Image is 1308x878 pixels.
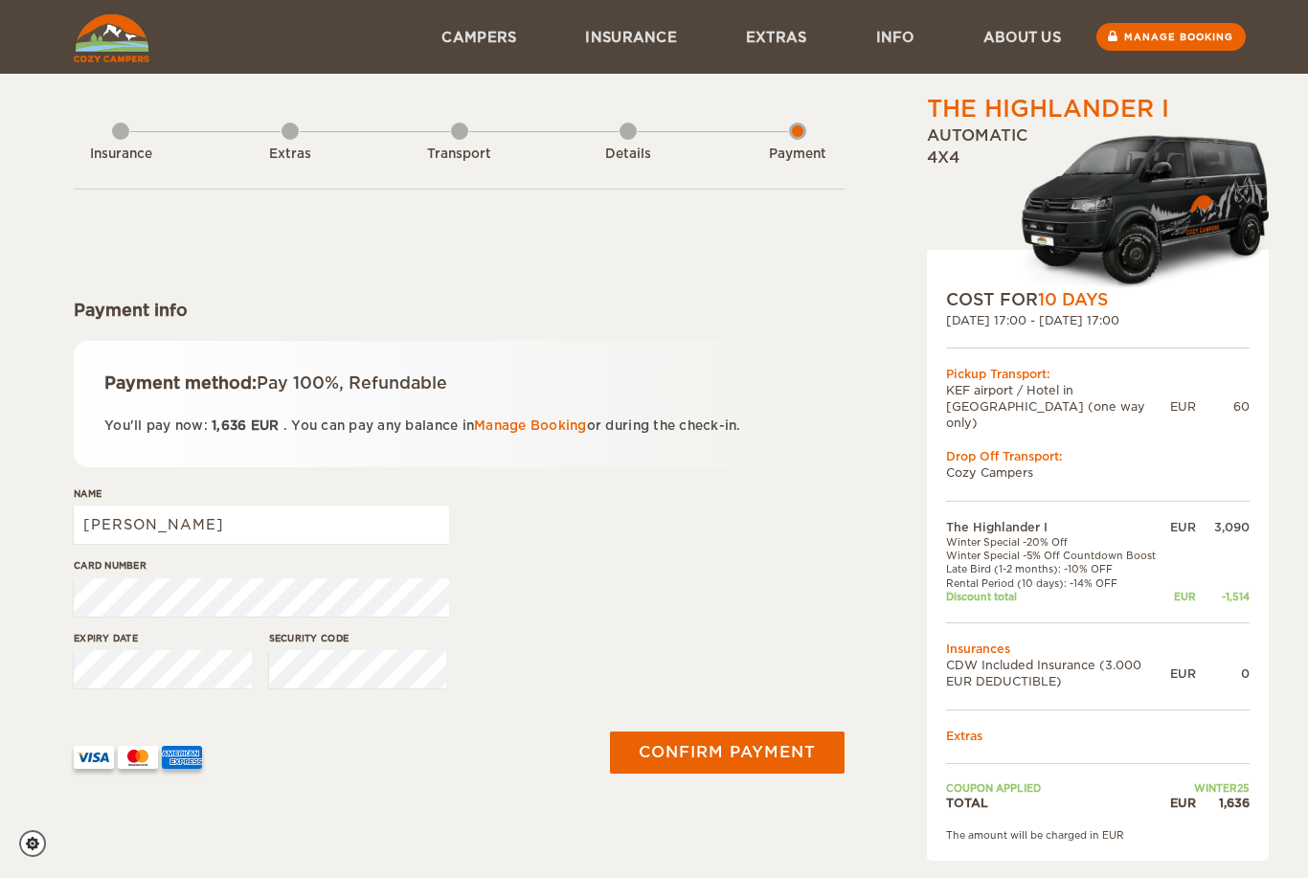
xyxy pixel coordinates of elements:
div: Payment method: [104,371,814,394]
td: KEF airport / Hotel in [GEOGRAPHIC_DATA] (one way only) [946,382,1170,431]
td: Late Bird (1-2 months): -10% OFF [946,562,1170,575]
div: 1,636 [1196,795,1250,811]
div: The amount will be charged in EUR [946,828,1250,842]
span: EUR [251,418,280,433]
span: 1,636 [212,418,246,433]
td: Discount total [946,590,1170,603]
div: 60 [1196,398,1250,415]
label: Security code [269,631,447,645]
a: Cookie settings [19,830,58,857]
span: 10 Days [1038,290,1108,309]
div: 3,090 [1196,519,1250,535]
td: Extras [946,728,1250,744]
div: 0 [1196,665,1250,682]
div: EUR [1170,795,1196,811]
div: COST FOR [946,288,1250,311]
a: Manage Booking [474,418,587,433]
td: Coupon applied [946,781,1170,795]
div: Extras [237,146,343,164]
img: AMEX [162,746,202,769]
div: Automatic 4x4 [927,125,1269,288]
div: -1,514 [1196,590,1250,603]
span: Pay 100%, Refundable [257,373,447,393]
div: EUR [1170,590,1196,603]
div: Transport [407,146,512,164]
p: You'll pay now: . You can pay any balance in or during the check-in. [104,415,814,437]
div: Drop Off Transport: [946,448,1250,464]
div: EUR [1170,665,1196,682]
div: Insurance [68,146,173,164]
label: Expiry date [74,631,252,645]
button: Confirm payment [610,732,845,774]
img: mastercard [118,746,158,769]
td: Cozy Campers [946,464,1250,481]
td: Insurances [946,641,1250,657]
div: EUR [1170,519,1196,535]
div: Pickup Transport: [946,366,1250,382]
label: Name [74,486,449,501]
td: WINTER25 [1170,781,1250,795]
td: Winter Special -5% Off Countdown Boost [946,549,1170,562]
img: Cozy-3.png [1004,131,1269,288]
div: Payment info [74,299,845,322]
div: [DATE] 17:00 - [DATE] 17:00 [946,312,1250,328]
img: Cozy Campers [74,14,149,62]
td: TOTAL [946,795,1170,811]
a: Manage booking [1096,23,1246,51]
td: The Highlander I [946,519,1170,535]
div: The Highlander I [927,93,1169,125]
div: Details [575,146,681,164]
img: VISA [74,746,114,769]
td: Winter Special -20% Off [946,535,1170,549]
td: CDW Included Insurance (3.000 EUR DEDUCTIBLE) [946,657,1170,689]
label: Card number [74,558,449,573]
div: Payment [745,146,850,164]
div: EUR [1170,398,1196,415]
td: Rental Period (10 days): -14% OFF [946,576,1170,590]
